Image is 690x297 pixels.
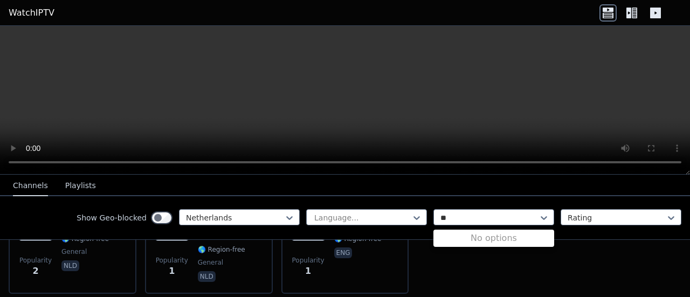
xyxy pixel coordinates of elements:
[65,176,96,196] button: Playlists
[77,212,147,223] label: Show Geo-blocked
[61,260,79,271] p: nld
[169,265,175,278] span: 1
[13,176,48,196] button: Channels
[198,245,245,254] span: 🌎 Region-free
[433,232,554,245] div: No options
[19,256,52,265] span: Popularity
[198,271,216,282] p: nld
[334,247,353,258] p: eng
[292,256,325,265] span: Popularity
[9,6,54,19] a: WatchIPTV
[32,265,38,278] span: 2
[198,258,223,267] span: general
[156,256,188,265] span: Popularity
[305,265,311,278] span: 1
[61,247,87,256] span: general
